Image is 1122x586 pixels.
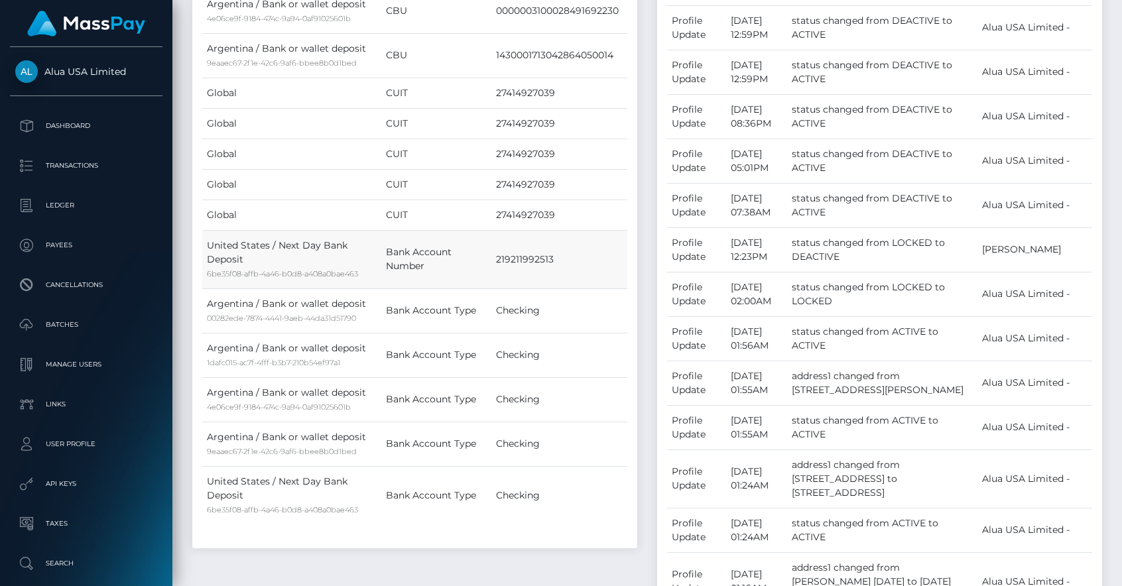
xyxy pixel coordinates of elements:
[207,358,340,367] small: 1dafc015-ac7f-4fff-b3b7-210b54ef97a1
[15,60,38,83] img: Alua USA Limited
[15,156,157,176] p: Transactions
[202,466,381,524] td: United States / Next Day Bank Deposit
[977,316,1092,361] td: Alua USA Limited -
[667,361,726,405] td: Profile Update
[787,449,977,508] td: address1 changed from [STREET_ADDRESS] to [STREET_ADDRESS]
[381,33,491,78] td: CBU
[977,50,1092,94] td: Alua USA Limited -
[787,94,977,139] td: status changed from DEACTIVE to ACTIVE
[667,5,726,50] td: Profile Update
[10,149,162,182] a: Transactions
[787,5,977,50] td: status changed from DEACTIVE to ACTIVE
[977,449,1092,508] td: Alua USA Limited -
[977,272,1092,316] td: Alua USA Limited -
[381,230,491,288] td: Bank Account Number
[977,139,1092,183] td: Alua USA Limited -
[667,139,726,183] td: Profile Update
[787,227,977,272] td: status changed from LOCKED to DEACTIVE
[726,449,787,508] td: [DATE] 01:24AM
[10,66,162,78] span: Alua USA Limited
[491,33,627,78] td: 1430001713042864050014
[977,405,1092,449] td: Alua USA Limited -
[10,507,162,540] a: Taxes
[726,405,787,449] td: [DATE] 01:55AM
[491,230,627,288] td: 219211992513
[207,269,358,278] small: 6be35f08-affb-4a46-b0d8-a408a0bae463
[202,169,381,200] td: Global
[381,139,491,169] td: CUIT
[787,183,977,227] td: status changed from DEACTIVE to ACTIVE
[667,316,726,361] td: Profile Update
[667,508,726,552] td: Profile Update
[207,58,357,68] small: 9eaaec67-2f1e-42c6-9af6-bbee8b0d1bed
[15,514,157,534] p: Taxes
[10,388,162,421] a: Links
[381,78,491,108] td: CUIT
[202,422,381,466] td: Argentina / Bank or wallet deposit
[977,183,1092,227] td: Alua USA Limited -
[381,466,491,524] td: Bank Account Type
[10,428,162,461] a: User Profile
[726,5,787,50] td: [DATE] 12:59PM
[726,361,787,405] td: [DATE] 01:55AM
[667,227,726,272] td: Profile Update
[491,108,627,139] td: 27414927039
[667,405,726,449] td: Profile Update
[726,272,787,316] td: [DATE] 02:00AM
[667,94,726,139] td: Profile Update
[381,288,491,333] td: Bank Account Type
[381,422,491,466] td: Bank Account Type
[10,189,162,222] a: Ledger
[491,422,627,466] td: Checking
[787,508,977,552] td: status changed from ACTIVE to ACTIVE
[15,474,157,494] p: API Keys
[10,348,162,381] a: Manage Users
[15,554,157,573] p: Search
[491,78,627,108] td: 27414927039
[15,394,157,414] p: Links
[207,402,351,412] small: 4e06ce9f-9184-474c-9a94-0af91025601b
[726,50,787,94] td: [DATE] 12:59PM
[207,505,358,514] small: 6be35f08-affb-4a46-b0d8-a408a0bae463
[787,139,977,183] td: status changed from DEACTIVE to ACTIVE
[202,108,381,139] td: Global
[207,314,356,323] small: 00282ede-7874-4441-9aeb-44da31d51790
[491,333,627,377] td: Checking
[202,200,381,230] td: Global
[381,200,491,230] td: CUIT
[977,508,1092,552] td: Alua USA Limited -
[787,272,977,316] td: status changed from LOCKED to LOCKED
[491,466,627,524] td: Checking
[15,116,157,136] p: Dashboard
[667,50,726,94] td: Profile Update
[10,268,162,302] a: Cancellations
[977,94,1092,139] td: Alua USA Limited -
[787,50,977,94] td: status changed from DEACTIVE to ACTIVE
[202,78,381,108] td: Global
[15,196,157,215] p: Ledger
[202,333,381,377] td: Argentina / Bank or wallet deposit
[10,547,162,580] a: Search
[667,449,726,508] td: Profile Update
[977,227,1092,272] td: [PERSON_NAME]
[27,11,145,36] img: MassPay Logo
[787,405,977,449] td: status changed from ACTIVE to ACTIVE
[491,288,627,333] td: Checking
[10,229,162,262] a: Payees
[381,333,491,377] td: Bank Account Type
[726,316,787,361] td: [DATE] 01:56AM
[202,230,381,288] td: United States / Next Day Bank Deposit
[787,361,977,405] td: address1 changed from [STREET_ADDRESS][PERSON_NAME]
[491,377,627,422] td: Checking
[15,355,157,375] p: Manage Users
[977,5,1092,50] td: Alua USA Limited -
[726,183,787,227] td: [DATE] 07:38AM
[491,169,627,200] td: 27414927039
[202,139,381,169] td: Global
[787,316,977,361] td: status changed from ACTIVE to ACTIVE
[977,361,1092,405] td: Alua USA Limited -
[667,183,726,227] td: Profile Update
[15,434,157,454] p: User Profile
[381,377,491,422] td: Bank Account Type
[10,308,162,341] a: Batches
